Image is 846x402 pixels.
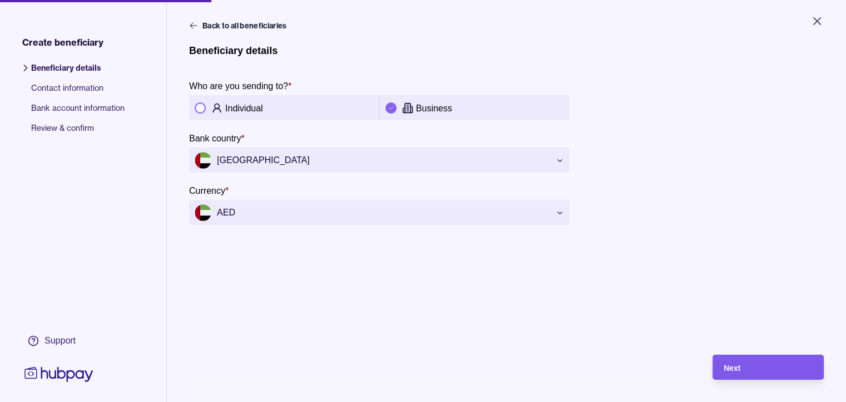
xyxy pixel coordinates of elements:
[189,186,225,195] p: Currency
[189,81,288,91] p: Who are you sending to?
[31,102,125,122] span: Bank account information
[189,134,241,143] p: Bank country
[44,335,76,347] div: Support
[22,36,103,49] span: Create beneficiary
[31,82,125,102] span: Contact information
[31,62,125,82] span: Beneficiary details
[724,364,740,372] span: Next
[22,329,96,352] a: Support
[189,20,289,31] button: Back to all beneficiaries
[189,79,291,92] label: Who are you sending to?
[189,131,245,145] label: Bank country
[189,184,229,197] label: Currency
[225,104,263,113] p: Individual
[797,9,837,33] button: Close
[189,45,278,57] h1: Beneficiary details
[416,104,452,113] p: Business
[31,122,125,143] span: Review & confirm
[713,355,824,380] button: Next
